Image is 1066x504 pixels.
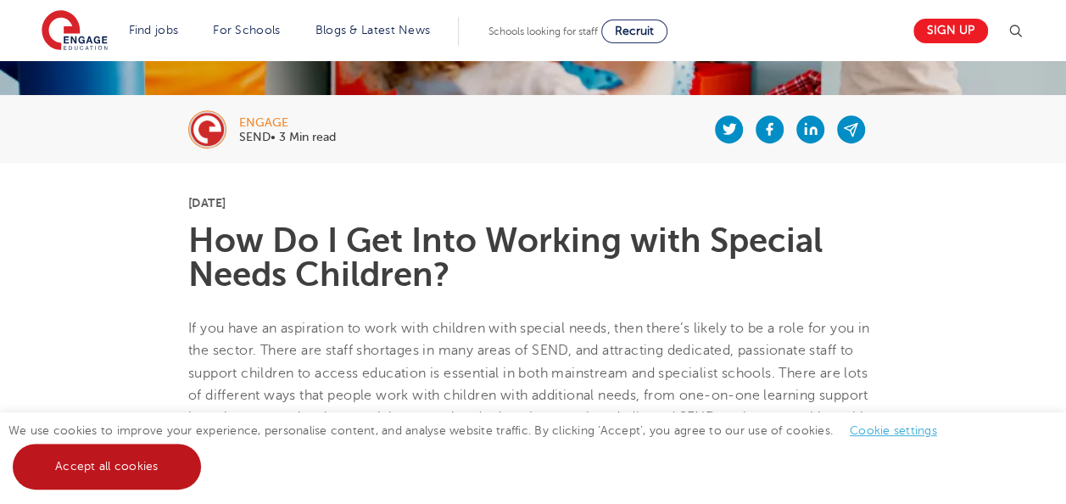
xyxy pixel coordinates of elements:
a: Find jobs [129,24,179,36]
a: Accept all cookies [13,444,201,490]
div: engage [239,117,336,129]
img: Engage Education [42,10,108,53]
span: Schools looking for staff [488,25,598,37]
a: Recruit [601,20,667,43]
p: [DATE] [188,197,878,209]
span: If you have an aspiration to work with children with special needs, then there’s likely to be a r... [188,321,869,470]
a: Sign up [913,19,988,43]
span: Recruit [615,25,654,37]
span: We use cookies to improve your experience, personalise content, and analyse website traffic. By c... [8,424,954,473]
a: For Schools [213,24,280,36]
a: Blogs & Latest News [315,24,431,36]
h1: How Do I Get Into Working with Special Needs Children? [188,224,878,292]
a: Cookie settings [850,424,937,437]
p: SEND• 3 Min read [239,132,336,143]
